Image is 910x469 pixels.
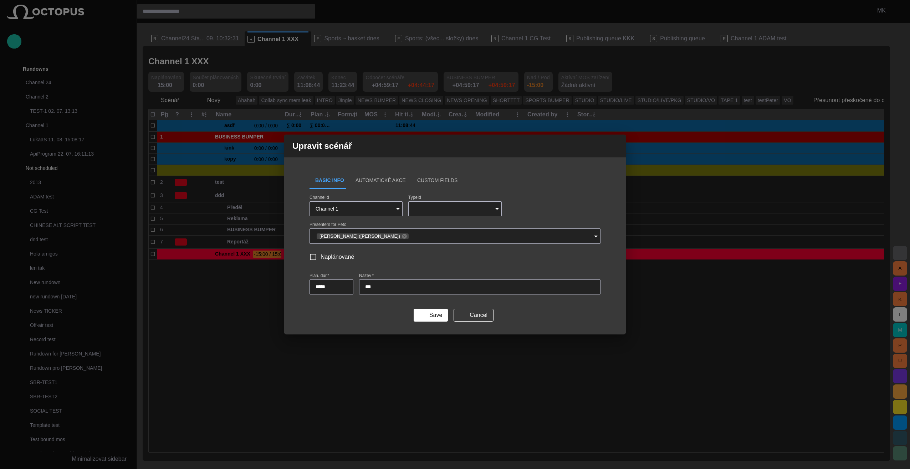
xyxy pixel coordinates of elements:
span: Naplánované [321,253,354,261]
h2: Upravit scénář [292,141,352,151]
div: Upravit scénář [284,135,626,157]
button: Custom Fields [411,172,463,189]
label: ChannelId [310,195,329,201]
label: Název [359,272,374,278]
button: Basic Info [310,172,350,189]
label: TypeId [408,195,421,201]
button: Cancel [454,309,494,322]
button: Automatické Akce [350,172,411,189]
div: Upravit scénář [284,135,626,334]
div: Channel 1 [310,202,402,216]
label: Presenters for Peto [310,222,346,228]
label: Plan. dur [310,272,329,278]
div: [PERSON_NAME] ([PERSON_NAME]) [317,233,409,239]
button: Open [591,231,601,241]
span: [PERSON_NAME] ([PERSON_NAME]) [317,233,403,240]
button: Save [414,309,448,322]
